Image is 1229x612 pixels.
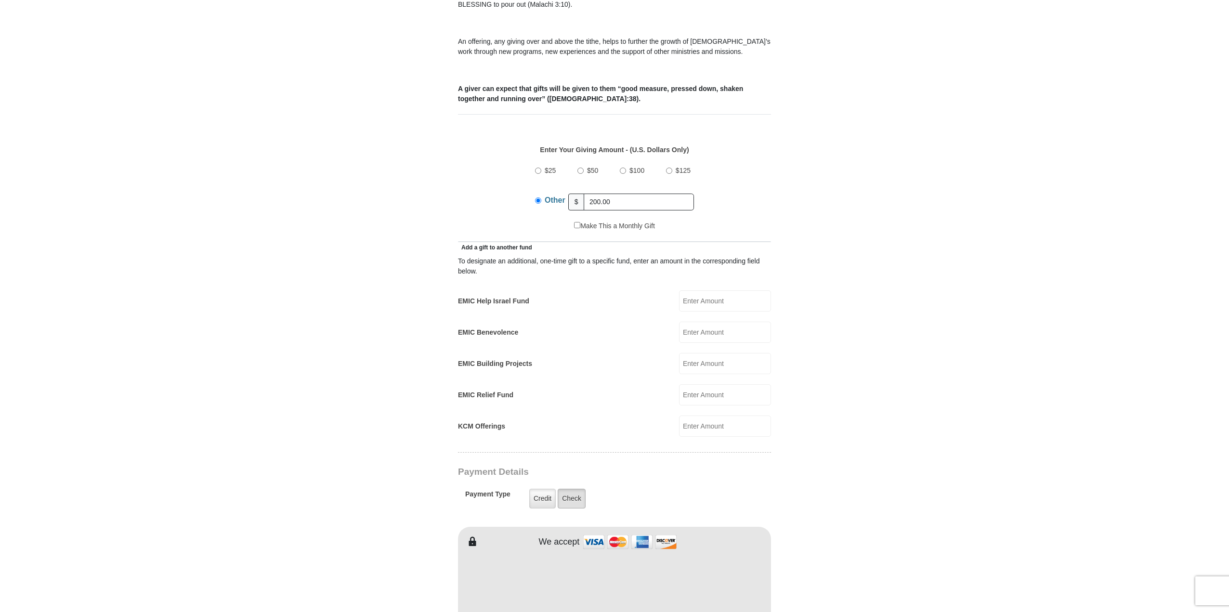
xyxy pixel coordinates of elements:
h3: Payment Details [458,467,704,478]
input: Make This a Monthly Gift [574,222,580,228]
input: Enter Amount [679,290,771,312]
strong: Enter Your Giving Amount - (U.S. Dollars Only) [540,146,689,154]
label: EMIC Relief Fund [458,390,513,400]
span: Add a gift to another fund [458,244,532,251]
span: $25 [545,167,556,174]
span: $ [568,194,585,210]
label: Make This a Monthly Gift [574,221,655,231]
span: $125 [676,167,691,174]
input: Enter Amount [679,416,771,437]
input: Enter Amount [679,353,771,374]
span: Other [545,196,565,204]
input: Enter Amount [679,384,771,405]
label: EMIC Building Projects [458,359,532,369]
label: Check [558,489,586,508]
h5: Payment Type [465,490,510,503]
span: $100 [629,167,644,174]
h4: We accept [539,537,580,547]
label: Credit [529,489,556,508]
img: credit cards accepted [582,532,678,552]
span: $50 [587,167,598,174]
input: Other Amount [584,194,694,210]
label: EMIC Benevolence [458,327,518,338]
p: An offering, any giving over and above the tithe, helps to further the growth of [DEMOGRAPHIC_DAT... [458,37,771,57]
div: To designate an additional, one-time gift to a specific fund, enter an amount in the correspondin... [458,256,771,276]
input: Enter Amount [679,322,771,343]
label: EMIC Help Israel Fund [458,296,529,306]
b: A giver can expect that gifts will be given to them “good measure, pressed down, shaken together ... [458,85,743,103]
label: KCM Offerings [458,421,505,431]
